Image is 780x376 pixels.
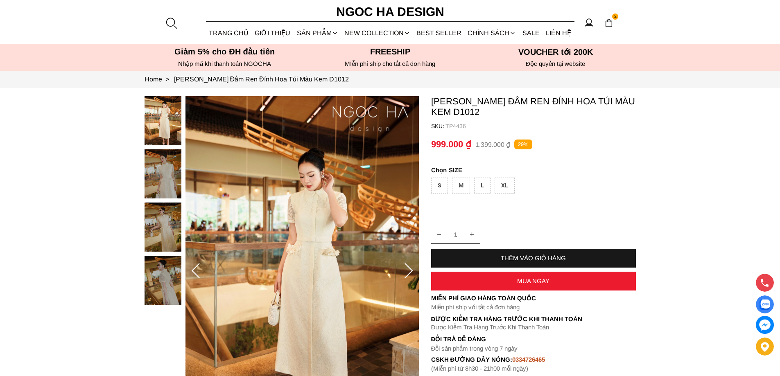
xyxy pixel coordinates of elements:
[431,178,448,194] div: S
[310,60,470,68] h6: MIễn phí ship cho tất cả đơn hàng
[206,22,252,44] a: TRANG CHỦ
[252,22,294,44] a: GIỚI THIỆU
[431,304,520,311] font: Miễn phí ship với tất cả đơn hàng
[756,295,774,313] a: Display image
[756,316,774,334] a: messenger
[174,76,349,83] a: Link to Catherine Dress_ Đầm Ren Đính Hoa Túi Màu Kem D1012
[145,149,181,198] img: Catherine Dress_ Đầm Ren Đính Hoa Túi Màu Kem D1012_mini_1
[760,299,770,310] img: Display image
[519,22,543,44] a: SALE
[431,167,636,173] p: SIZE
[452,178,470,194] div: M
[414,22,465,44] a: BEST SELLER
[431,277,636,284] div: MUA NGAY
[145,76,174,83] a: Link to Home
[431,96,636,117] p: [PERSON_NAME] Đầm Ren Đính Hoa Túi Màu Kem D1012
[431,356,513,363] font: cskh đường dây nóng:
[512,356,545,363] font: 0334726465
[329,2,452,22] a: Ngoc Ha Design
[431,365,528,372] font: (Miễn phí từ 8h30 - 21h00 mỗi ngày)
[370,47,410,56] font: Freeship
[145,256,181,305] img: Catherine Dress_ Đầm Ren Đính Hoa Túi Màu Kem D1012_mini_3
[431,345,518,352] font: Đổi sản phẩm trong vòng 7 ngày
[294,22,341,44] div: SẢN PHẨM
[543,22,574,44] a: LIÊN HỆ
[612,14,619,20] span: 2
[474,178,491,194] div: L
[431,226,480,243] input: Quantity input
[431,315,636,323] p: Được Kiểm Tra Hàng Trước Khi Thanh Toán
[445,123,636,129] p: TP4436
[465,22,519,44] div: Chính sách
[178,60,271,67] font: Nhập mã khi thanh toán NGOCHA
[431,123,445,129] h6: SKU:
[145,203,181,252] img: Catherine Dress_ Đầm Ren Đính Hoa Túi Màu Kem D1012_mini_2
[162,76,172,83] span: >
[475,47,636,57] h5: VOUCHER tới 200K
[514,140,532,150] p: 29%
[431,254,636,261] div: THÊM VÀO GIỎ HÀNG
[431,324,636,331] p: Được Kiểm Tra Hàng Trước Khi Thanh Toán
[145,96,181,145] img: Catherine Dress_ Đầm Ren Đính Hoa Túi Màu Kem D1012_mini_0
[431,335,636,342] h6: Đổi trả dễ dàng
[604,18,613,27] img: img-CART-ICON-ksit0nf1
[495,178,515,194] div: XL
[431,139,471,150] p: 999.000 ₫
[475,141,510,149] p: 1.399.000 ₫
[431,295,536,302] font: Miễn phí giao hàng toàn quốc
[341,22,413,44] a: NEW COLLECTION
[475,60,636,68] h6: Độc quyền tại website
[174,47,275,56] font: Giảm 5% cho ĐH đầu tiên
